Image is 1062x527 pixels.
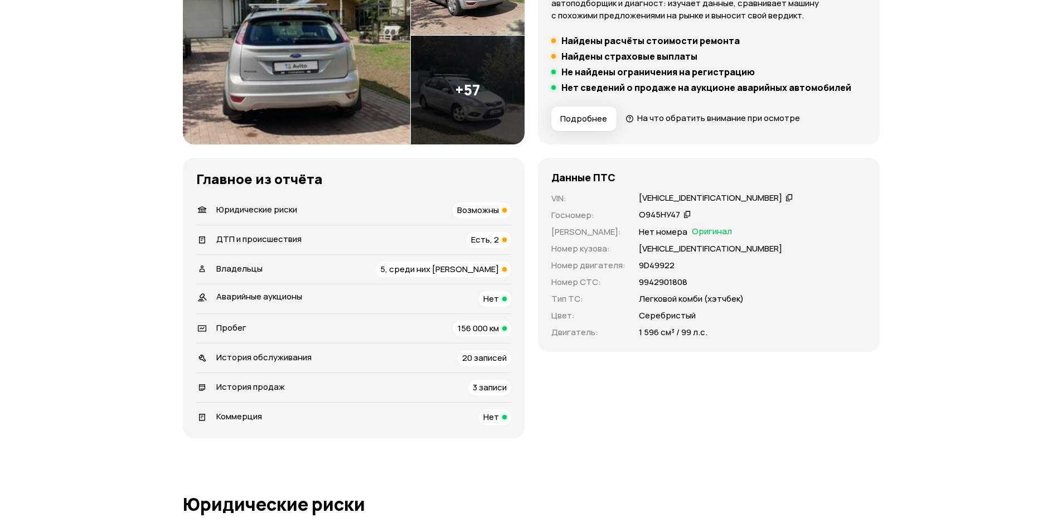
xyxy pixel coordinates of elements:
[216,381,285,393] span: История продаж
[183,494,880,514] h1: Юридические риски
[551,107,617,131] button: Подробнее
[216,322,246,333] span: Пробег
[551,276,625,288] p: Номер СТС :
[560,113,607,124] span: Подробнее
[639,259,675,272] p: 9D49922
[561,82,851,93] h5: Нет сведений о продаже на аукционе аварийных автомобилей
[625,112,801,124] a: На что обратить внимание при осмотре
[639,276,687,288] p: 9942901808
[196,171,511,187] h3: Главное из отчёта
[551,171,615,183] h4: Данные ПТС
[483,411,499,423] span: Нет
[216,351,312,363] span: История обслуживания
[216,263,263,274] span: Владельцы
[551,293,625,305] p: Тип ТС :
[216,204,297,215] span: Юридические риски
[462,352,507,364] span: 20 записей
[457,204,499,216] span: Возможны
[458,322,499,334] span: 156 000 км
[551,243,625,255] p: Номер кузова :
[639,326,707,339] p: 1 596 см³ / 99 л.с.
[692,226,732,238] span: Оригинал
[561,35,740,46] h5: Найдены расчёты стоимости ремонта
[551,259,625,272] p: Номер двигателя :
[551,310,625,322] p: Цвет :
[639,293,744,305] p: Легковой комби (хэтчбек)
[561,51,697,62] h5: Найдены страховые выплаты
[637,112,800,124] span: На что обратить внимание при осмотре
[551,209,625,221] p: Госномер :
[639,226,687,238] p: Нет номера
[561,66,755,78] h5: Не найдены ограничения на регистрацию
[216,291,302,302] span: Аварийные аукционы
[639,192,782,204] div: [VEHICLE_IDENTIFICATION_NUMBER]
[473,381,507,393] span: 3 записи
[380,263,499,275] span: 5, среди них [PERSON_NAME]
[216,410,262,422] span: Коммерция
[639,310,696,322] p: Серебристый
[471,234,499,245] span: Есть, 2
[551,192,625,205] p: VIN :
[216,233,302,245] span: ДТП и происшествия
[639,209,680,221] div: О945НУ47
[551,226,625,238] p: [PERSON_NAME] :
[483,293,499,304] span: Нет
[551,326,625,339] p: Двигатель :
[639,243,782,255] p: [VEHICLE_IDENTIFICATION_NUMBER]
